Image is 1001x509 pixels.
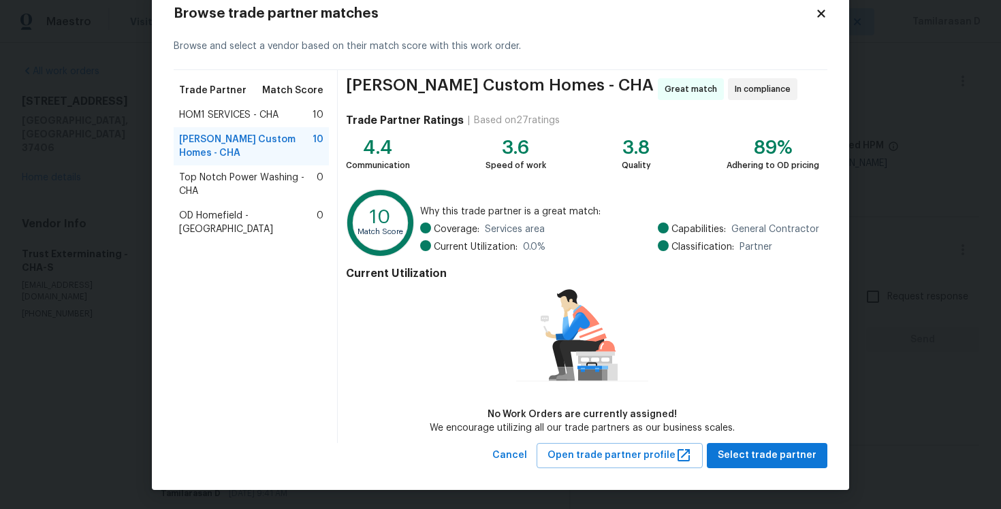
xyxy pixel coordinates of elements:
[622,141,651,154] div: 3.8
[420,205,819,218] span: Why this trade partner is a great match:
[434,240,518,254] span: Current Utilization:
[731,223,819,236] span: General Contractor
[735,82,796,96] span: In compliance
[474,114,560,127] div: Based on 27 ratings
[357,228,403,235] text: Match Score
[313,133,323,160] span: 10
[430,408,735,421] div: No Work Orders are currently assigned!
[434,223,479,236] span: Coverage:
[727,159,819,172] div: Adhering to OD pricing
[537,443,703,468] button: Open trade partner profile
[179,133,313,160] span: [PERSON_NAME] Custom Homes - CHA
[262,84,323,97] span: Match Score
[317,209,323,236] span: 0
[740,240,772,254] span: Partner
[346,159,410,172] div: Communication
[718,447,816,464] span: Select trade partner
[486,159,546,172] div: Speed of work
[317,171,323,198] span: 0
[727,141,819,154] div: 89%
[485,223,545,236] span: Services area
[622,159,651,172] div: Quality
[430,421,735,435] div: We encourage utilizing all our trade partners as our business scales.
[179,209,317,236] span: OD Homefield - [GEOGRAPHIC_DATA]
[179,171,317,198] span: Top Notch Power Washing - CHA
[464,114,474,127] div: |
[346,114,464,127] h4: Trade Partner Ratings
[665,82,722,96] span: Great match
[492,447,527,464] span: Cancel
[174,23,827,70] div: Browse and select a vendor based on their match score with this work order.
[370,208,391,227] text: 10
[523,240,545,254] span: 0.0 %
[346,141,410,154] div: 4.4
[707,443,827,468] button: Select trade partner
[671,223,726,236] span: Capabilities:
[179,84,247,97] span: Trade Partner
[346,78,654,100] span: [PERSON_NAME] Custom Homes - CHA
[547,447,692,464] span: Open trade partner profile
[671,240,734,254] span: Classification:
[313,108,323,122] span: 10
[174,7,815,20] h2: Browse trade partner matches
[346,267,819,280] h4: Current Utilization
[487,443,533,468] button: Cancel
[486,141,546,154] div: 3.6
[179,108,279,122] span: HOM1 SERVICES - CHA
